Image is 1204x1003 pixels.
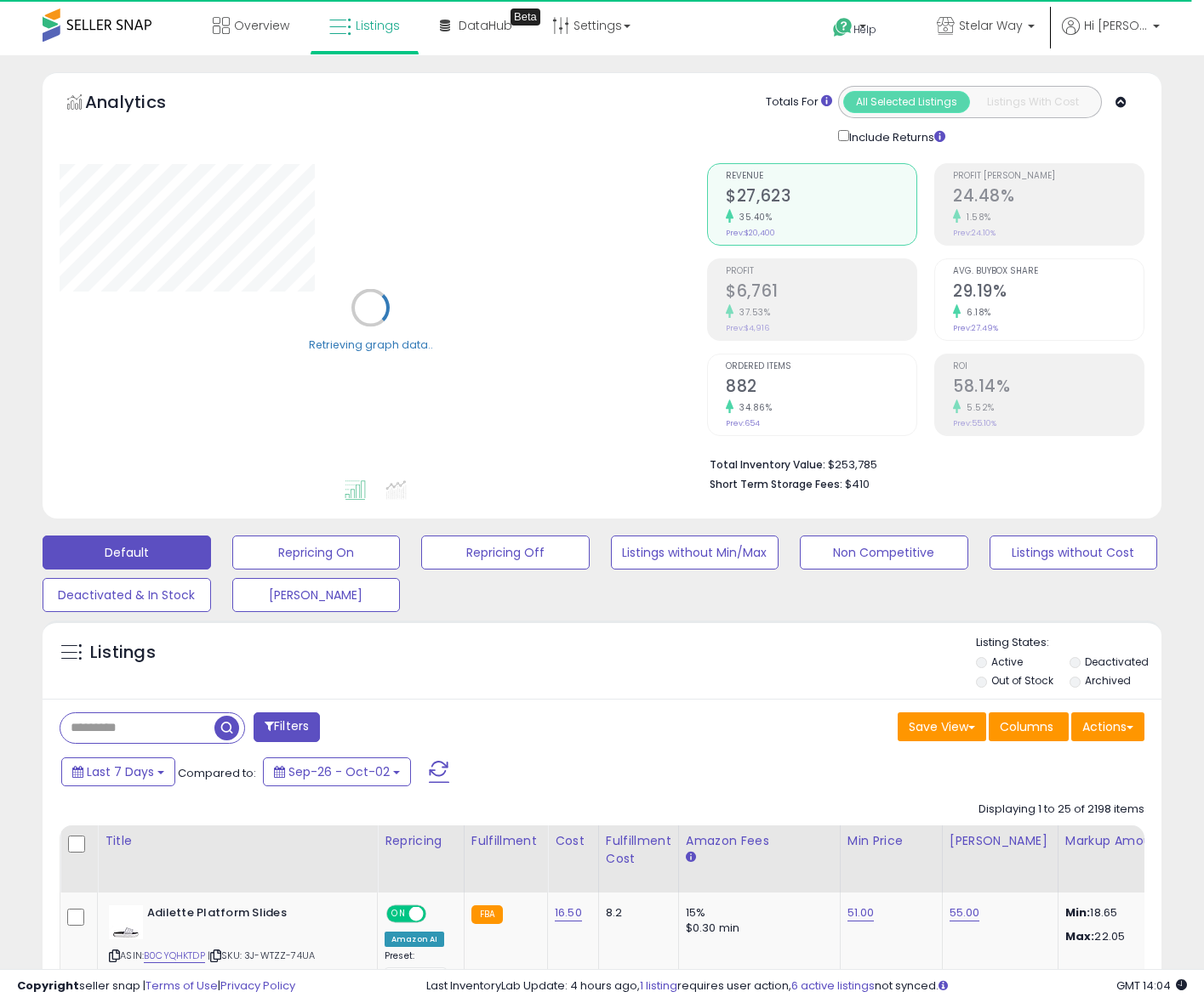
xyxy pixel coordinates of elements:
[471,905,503,924] small: FBA
[555,904,582,921] a: 16.50
[991,673,1053,688] label: Out of Stock
[178,765,256,781] span: Compared to:
[1065,928,1095,944] strong: Max:
[555,832,591,850] div: Cost
[953,172,1144,181] span: Profit [PERSON_NAME]
[606,832,671,868] div: Fulfillment Cost
[726,323,769,333] small: Prev: $4,916
[105,832,370,850] div: Title
[17,978,295,994] div: seller snap | |
[424,907,451,921] span: OFF
[109,905,364,983] div: ASIN:
[208,949,315,962] span: | SKU: 3J-WTZZ-74UA
[17,977,79,994] strong: Copyright
[845,476,870,492] span: $410
[254,712,320,742] button: Filters
[220,977,295,994] a: Privacy Policy
[726,377,916,399] h2: 882
[90,641,156,665] h5: Listings
[953,281,1144,304] h2: 29.19%
[953,323,998,333] small: Prev: 27.49%
[710,457,825,472] b: Total Inventory Value:
[843,91,970,113] button: All Selected Listings
[85,90,199,118] h5: Analytics
[146,977,218,994] a: Terms of Use
[232,578,401,612] button: [PERSON_NAME]
[147,905,354,926] b: Adilette Platform Slides
[989,712,1069,741] button: Columns
[686,832,833,850] div: Amazon Fees
[388,907,409,921] span: ON
[511,8,540,25] div: Tooltip anchor
[459,17,512,34] span: DataHub
[1116,977,1187,994] span: 2025-10-10 14:04 GMT
[766,94,832,110] div: Totals For
[953,362,1144,371] span: ROI
[686,850,696,865] small: Amazon Fees.
[234,17,289,34] span: Overview
[710,453,1132,473] li: $253,785
[309,337,433,352] div: Retrieving graph data..
[853,22,876,37] span: Help
[726,172,916,181] span: Revenue
[953,228,996,238] small: Prev: 24.10%
[733,211,772,224] small: 35.40%
[847,832,935,850] div: Min Price
[421,535,590,569] button: Repricing Off
[1062,17,1160,55] a: Hi [PERSON_NAME]
[969,91,1096,113] button: Listings With Cost
[1085,654,1149,669] label: Deactivated
[791,977,875,994] a: 6 active listings
[43,535,211,569] button: Default
[1000,718,1053,735] span: Columns
[959,17,1023,34] span: Stelar Way
[832,17,853,38] i: Get Help
[953,377,1144,399] h2: 58.14%
[733,401,772,414] small: 34.86%
[847,904,875,921] a: 51.00
[726,228,775,238] small: Prev: $20,400
[1065,904,1091,921] strong: Min:
[726,418,760,428] small: Prev: 654
[953,418,996,428] small: Prev: 55.10%
[385,950,451,989] div: Preset:
[726,281,916,304] h2: $6,761
[471,832,540,850] div: Fulfillment
[710,477,842,491] b: Short Term Storage Fees:
[686,905,827,921] div: 15%
[961,401,995,414] small: 5.52%
[611,535,779,569] button: Listings without Min/Max
[426,978,1187,994] div: Last InventoryLab Update: 4 hours ago, requires user action, not synced.
[232,535,401,569] button: Repricing On
[819,4,910,55] a: Help
[385,832,457,850] div: Repricing
[606,905,665,921] div: 8.2
[979,802,1144,818] div: Displaying 1 to 25 of 2198 items
[109,905,143,939] img: 21xrvDfgG+L._SL40_.jpg
[990,535,1158,569] button: Listings without Cost
[1085,673,1131,688] label: Archived
[144,949,205,963] a: B0CYQHKTDP
[87,763,154,780] span: Last 7 Days
[950,904,980,921] a: 55.00
[950,832,1051,850] div: [PERSON_NAME]
[356,17,400,34] span: Listings
[733,306,770,319] small: 37.53%
[961,306,991,319] small: 6.18%
[1084,17,1148,34] span: Hi [PERSON_NAME]
[991,654,1023,669] label: Active
[61,757,175,786] button: Last 7 Days
[961,211,991,224] small: 1.58%
[726,267,916,276] span: Profit
[263,757,411,786] button: Sep-26 - Oct-02
[953,267,1144,276] span: Avg. Buybox Share
[726,186,916,209] h2: $27,623
[898,712,986,741] button: Save View
[686,921,827,936] div: $0.30 min
[288,763,390,780] span: Sep-26 - Oct-02
[800,535,968,569] button: Non Competitive
[726,362,916,371] span: Ordered Items
[1071,712,1144,741] button: Actions
[953,186,1144,209] h2: 24.48%
[43,578,211,612] button: Deactivated & In Stock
